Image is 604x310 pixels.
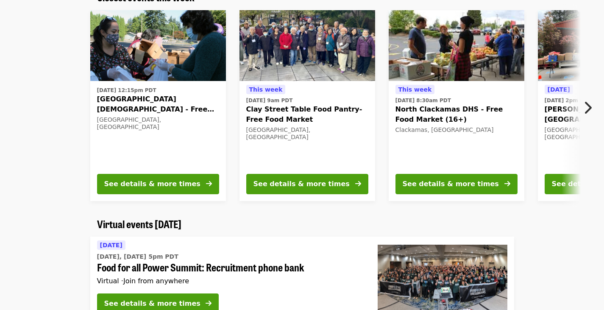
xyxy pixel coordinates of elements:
span: This week [398,86,432,93]
div: [GEOGRAPHIC_DATA], [GEOGRAPHIC_DATA] [97,116,219,131]
i: arrow-right icon [206,180,212,188]
time: [DATE] 9am PDT [246,97,293,104]
time: [DATE] 2pm PDT [545,97,591,104]
i: arrow-right icon [206,299,212,307]
span: North Clackamas DHS - Free Food Market (16+) [395,104,518,125]
div: See details & more times [403,179,499,189]
button: See details & more times [395,174,518,194]
div: [GEOGRAPHIC_DATA], [GEOGRAPHIC_DATA] [246,126,368,141]
a: See details for "Clay Street Table Food Pantry- Free Food Market" [239,10,375,201]
i: arrow-right icon [504,180,510,188]
div: See details & more times [104,299,200,309]
div: Clackamas, [GEOGRAPHIC_DATA] [395,126,518,134]
span: This week [249,86,283,93]
span: [DATE] [100,242,122,249]
img: Clay Street Table Food Pantry- Free Food Market organized by Oregon Food Bank [239,10,375,81]
span: Clay Street Table Food Pantry- Free Food Market [246,104,368,125]
i: chevron-right icon [583,100,592,116]
button: See details & more times [97,174,219,194]
img: Beaverton First United Methodist Church - Free Food Market (16+) organized by Oregon Food Bank [90,10,226,81]
span: Join from anywhere [123,277,189,285]
time: [DATE], [DATE] 5pm PDT [97,252,178,261]
span: Virtual · [97,277,189,285]
div: See details & more times [253,179,350,189]
button: See details & more times [246,174,368,194]
time: [DATE] 8:30am PDT [395,97,451,104]
time: [DATE] 12:15pm PDT [97,87,156,94]
span: Virtual events [DATE] [97,216,181,231]
button: Next item [576,96,604,120]
img: North Clackamas DHS - Free Food Market (16+) organized by Oregon Food Bank [389,10,524,81]
span: [GEOGRAPHIC_DATA][DEMOGRAPHIC_DATA] - Free Food Market (16+) [97,94,219,115]
span: [DATE] [548,86,570,93]
span: Food for all Power Summit: Recruitment phone bank [97,261,364,274]
a: See details for "Beaverton First United Methodist Church - Free Food Market (16+)" [90,10,226,201]
div: See details & more times [104,179,200,189]
a: See details for "North Clackamas DHS - Free Food Market (16+)" [389,10,524,201]
i: arrow-right icon [355,180,361,188]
